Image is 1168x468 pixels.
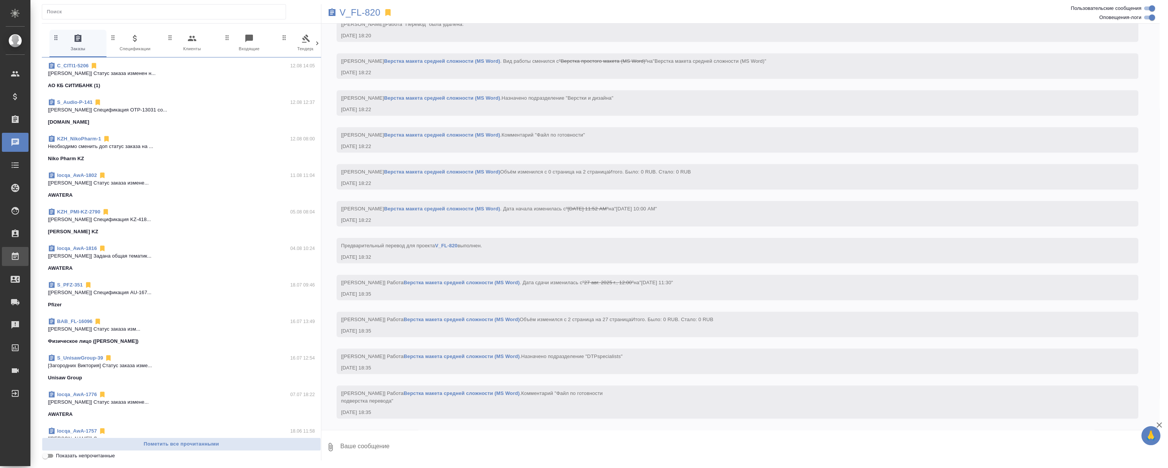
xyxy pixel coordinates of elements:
p: 04.08 10:24 [290,245,315,252]
div: S_UnisawGroup-3916.07 12:54[Загородних Виктория] Статус заказа изме...Unisaw Group [42,350,321,386]
span: Предварительный перевод для проекта выполнен. [341,243,482,248]
svg: Отписаться [99,172,106,179]
div: [DATE] 18:22 [341,143,1112,150]
a: Верстка макета средней сложности (MS Word) [384,169,500,175]
a: Верстка макета средней сложности (MS Word) [384,132,500,138]
a: S_Audio-P-141 [57,99,92,105]
svg: Отписаться [94,318,102,325]
p: 11.08 11:04 [290,172,315,179]
span: Тендеры [281,34,332,53]
p: 12.08 08:00 [290,135,315,143]
p: [[PERSON_NAME]] Статус заказа измене... [48,398,315,406]
p: 18.06 11:58 [290,427,315,435]
a: locqa_AwA-1757 [57,428,97,434]
p: Niko Pharm KZ [48,155,84,162]
p: AWATERA [48,264,73,272]
span: [[PERSON_NAME]] Работа . [341,353,623,359]
span: Входящие [224,34,275,53]
p: Unisaw Group [48,374,82,382]
a: KZH_PMI-KZ-2790 [57,209,100,215]
p: [PERSON_NAME] KZ [48,228,98,236]
span: 🙏 [1144,428,1157,444]
a: Верстка макета средней сложности (MS Word) [404,317,520,322]
div: [DATE] 18:22 [341,180,1112,187]
span: [[PERSON_NAME] Объём изменился с 0 страница на 2 страница [341,169,691,175]
span: [[PERSON_NAME]] Работа . [341,390,603,404]
span: Оповещения-логи [1099,14,1141,21]
a: BAB_FL-16096 [57,318,92,324]
div: KZH_NikoPharm-112.08 08:00Необходимо сменить доп статус заказа на ...Niko Pharm KZ [42,131,321,167]
a: Верстка макета средней сложности (MS Word) [404,353,520,359]
span: Назначено подразделение "Верстки и дизайна" [502,95,613,101]
div: [DATE] 18:35 [341,327,1112,335]
svg: Отписаться [99,391,106,398]
p: Pfizer [48,301,62,309]
span: "[DATE] 11:30" [639,280,673,285]
span: [[PERSON_NAME] . [341,132,585,138]
div: locqa_AwA-181604.08 10:24[[PERSON_NAME]] Задана общая тематик...AWATERA [42,240,321,277]
div: [DATE] 18:32 [341,253,1112,261]
div: [DATE] 18:35 [341,409,1112,416]
div: C_CITI1-520612.08 14:05[[PERSON_NAME]] Статус заказа изменен н...АО КБ СИТИБАНК (1) [42,57,321,94]
span: "Верстка макета средней сложности (MS Word)" [653,58,766,64]
a: C_CITI1-5206 [57,63,89,68]
p: [[PERSON_NAME]] Спецификация KZ-418... [48,216,315,223]
div: S_PFZ-35118.07 09:46[[PERSON_NAME]] Спецификация AU-167...Pfizer [42,277,321,313]
div: KZH_PMI-KZ-279005.08 08:04[[PERSON_NAME]] Спецификация KZ-418...[PERSON_NAME] KZ [42,204,321,240]
span: "27 авг. 2025 г., 12:00" [582,280,634,285]
input: Поиск [47,6,286,17]
a: Верстка макета средней сложности (MS Word) [384,58,500,64]
div: [DATE] 18:22 [341,106,1112,113]
svg: Отписаться [94,99,102,106]
span: [[PERSON_NAME]] Работа . Дата сдачи изменилась с на [341,280,673,285]
p: [[PERSON_NAME]] Статус заказа изм... [48,325,315,333]
span: [[PERSON_NAME]] Работа Объём изменился с 2 страница на 27 страница [341,317,714,322]
span: [[PERSON_NAME] . [341,95,613,101]
svg: Зажми и перетащи, чтобы поменять порядок вкладок [224,34,231,41]
a: V_FL-820 [435,243,458,248]
span: Итого. Было: 0 RUB. Стало: 0 RUB [609,169,691,175]
span: Комментарий "Файл по готовности подверстка перевода" [341,390,603,404]
p: 05.08 08:04 [290,208,315,216]
svg: Отписаться [84,281,92,289]
div: locqa_AwA-180211.08 11:04[[PERSON_NAME]] Статус заказа измене...AWATERA [42,167,321,204]
span: Клиенты [167,34,218,53]
a: Верстка макета средней сложности (MS Word) [384,206,500,212]
a: S_PFZ-351 [57,282,83,288]
a: Верстка макета средней сложности (MS Word) [384,95,500,101]
svg: Зажми и перетащи, чтобы поменять порядок вкладок [110,34,117,41]
a: Верстка макета средней сложности (MS Word) [404,390,520,396]
svg: Отписаться [103,135,110,143]
span: Пометить все прочитанными [46,440,317,449]
a: Верстка макета средней сложности (MS Word) [404,280,520,285]
div: [DATE] 18:35 [341,364,1112,372]
p: 16.07 13:49 [290,318,315,325]
svg: Отписаться [102,208,110,216]
p: 07.07 18:22 [290,391,315,398]
a: locqa_AwA-1802 [57,172,97,178]
p: Необходимо сменить доп статус заказа на ... [48,143,315,150]
a: V_FL-820 [340,9,380,16]
p: [DOMAIN_NAME] [48,118,89,126]
span: Показать непрочитанные [56,452,115,460]
svg: Отписаться [99,427,106,435]
p: 12.08 14:05 [290,62,315,70]
p: AWATERA [48,191,73,199]
span: Назначено подразделение "DTPspecialists" [521,353,623,359]
span: "Верстка простого макета (MS Word)" [559,58,647,64]
span: [[PERSON_NAME] . Дата начала изменилась с на [341,206,657,212]
div: [DATE] 18:20 [341,32,1112,40]
span: [[PERSON_NAME]] [341,21,464,27]
p: [[PERSON_NAME]] Статус заказа измене... [48,179,315,187]
p: АО КБ СИТИБАНК (1) [48,82,100,89]
p: [[PERSON_NAME]] Статус заказа измене... [48,435,315,443]
div: [DATE] 18:22 [341,216,1112,224]
p: 12.08 12:37 [290,99,315,106]
a: S_UnisawGroup-39 [57,355,103,361]
div: locqa_AwA-175718.06 11:58[[PERSON_NAME]] Статус заказа измене...AWATERA [42,423,321,459]
p: [[PERSON_NAME]] Задана общая тематик... [48,252,315,260]
span: Комментарий "Файл по готовности" [502,132,585,138]
p: 16.07 12:54 [290,354,315,362]
p: [[PERSON_NAME]] Спецификация OTP-13031 со... [48,106,315,114]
